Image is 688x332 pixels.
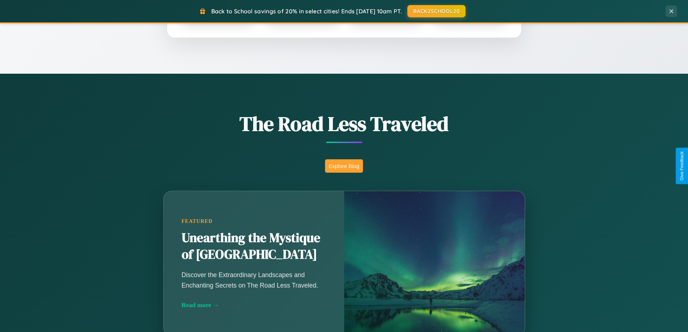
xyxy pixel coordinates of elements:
[182,230,326,263] h2: Unearthing the Mystique of [GEOGRAPHIC_DATA]
[127,110,561,138] h1: The Road Less Traveled
[407,5,466,17] button: BACK2SCHOOL20
[182,270,326,290] p: Discover the Extraordinary Landscapes and Enchanting Secrets on The Road Less Traveled.
[325,159,363,173] button: Explore Blog
[182,218,326,224] div: Featured
[211,8,402,15] span: Back to School savings of 20% in select cities! Ends [DATE] 10am PT.
[182,301,326,309] div: Read more →
[679,151,684,181] div: Give Feedback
